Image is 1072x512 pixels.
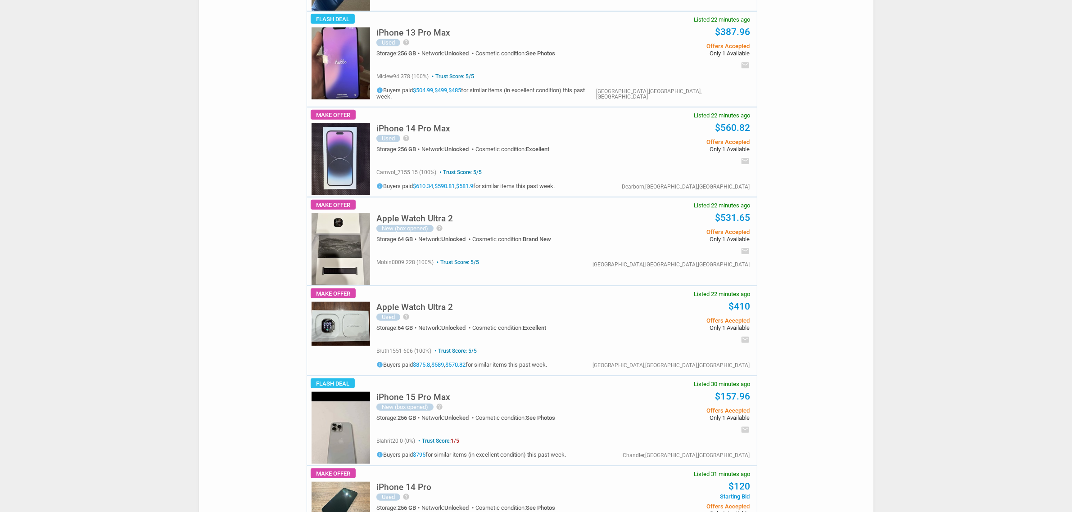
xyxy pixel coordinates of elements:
span: Listed 22 minutes ago [694,202,750,208]
span: Unlocked [444,50,469,57]
a: $504.99 [413,87,433,94]
span: See Photos [526,414,555,421]
div: Cosmetic condition: [472,325,546,331]
a: iPhone 13 Pro Max [376,30,450,37]
span: Trust Score: 5/5 [430,73,474,80]
a: Apple Watch Ultra 2 [376,216,453,223]
div: Storage: [376,505,421,511]
span: Flash Deal [311,378,355,388]
a: $157.96 [715,391,750,402]
i: help [403,135,410,142]
span: Offers Accepted [614,318,749,323]
img: s-l225.jpg [312,213,370,285]
h5: Buyers paid , , for similar items (in excellent condition) this past week. [376,87,596,99]
div: Storage: [376,325,418,331]
span: Excellent [523,324,546,331]
h5: Apple Watch Ultra 2 [376,303,453,311]
i: email [741,157,750,166]
a: $590.81 [434,183,455,190]
i: email [741,61,750,70]
a: $410 [728,301,750,312]
a: iPhone 14 Pro [376,485,431,491]
h5: iPhone 14 Pro [376,483,431,491]
span: Trust Score: [416,438,459,444]
div: New (box opened) [376,225,434,232]
span: Only 1 Available [614,236,749,242]
span: Listed 22 minutes ago [694,112,750,118]
div: Storage: [376,146,421,152]
span: 64 GB [398,236,413,243]
a: $795 [413,452,425,458]
span: 256 GB [398,504,416,511]
div: Network: [418,325,472,331]
div: Cosmetic condition: [475,50,555,56]
a: $560.82 [715,122,750,133]
img: s-l225.jpg [312,123,370,195]
div: Dearborn,[GEOGRAPHIC_DATA],[GEOGRAPHIC_DATA] [622,184,750,189]
i: help [403,313,410,320]
span: Only 1 Available [614,325,749,331]
div: Cosmetic condition: [472,236,551,242]
img: s-l225.jpg [312,27,370,99]
span: Trust Score: 5/5 [438,169,482,175]
span: Excellent [526,146,549,153]
span: Trust Score: 5/5 [435,259,479,265]
h5: iPhone 14 Pro Max [376,124,450,133]
span: Only 1 Available [614,415,749,421]
span: Unlocked [444,146,469,153]
div: Network: [421,505,475,511]
div: Cosmetic condition: [475,505,555,511]
div: Storage: [376,50,421,56]
span: Starting Bid [614,494,749,499]
i: help [436,225,443,232]
div: Network: [418,236,472,242]
span: Listed 30 minutes ago [694,381,750,387]
i: info [376,451,383,458]
h5: Buyers paid , , for similar items this past week. [376,183,555,189]
span: Unlocked [441,236,466,243]
h5: Buyers paid for similar items (in excellent condition) this past week. [376,451,566,458]
div: Network: [421,415,475,421]
div: Used [376,39,400,46]
div: Used [376,494,400,501]
span: Offers Accepted [614,503,749,509]
img: s-l225.jpg [312,392,370,464]
span: Offers Accepted [614,408,749,413]
h5: Apple Watch Ultra 2 [376,214,453,223]
span: Offers Accepted [614,43,749,49]
span: 1/5 [451,438,459,444]
a: $531.65 [715,212,750,223]
span: Listed 31 minutes ago [694,471,750,477]
span: Listed 22 minutes ago [694,291,750,297]
a: $570.82 [445,362,466,368]
div: Network: [421,146,475,152]
span: Make Offer [311,110,356,120]
span: Offers Accepted [614,139,749,145]
a: $589 [431,362,444,368]
span: Make Offer [311,288,356,298]
a: Apple Watch Ultra 2 [376,305,453,311]
span: Make Offer [311,200,356,210]
span: Brand New [523,236,551,243]
span: 64 GB [398,324,413,331]
div: Chandler,[GEOGRAPHIC_DATA],[GEOGRAPHIC_DATA] [623,453,750,458]
i: info [376,87,383,94]
a: $499 [434,87,447,94]
span: See Photos [526,50,555,57]
span: Flash Deal [311,14,355,24]
span: Offers Accepted [614,229,749,235]
span: Only 1 Available [614,146,749,152]
div: Cosmetic condition: [475,146,549,152]
div: Storage: [376,236,418,242]
span: 256 GB [398,414,416,421]
div: [GEOGRAPHIC_DATA],[GEOGRAPHIC_DATA],[GEOGRAPHIC_DATA] [596,89,750,99]
i: help [436,403,443,410]
img: s-l225.jpg [312,302,370,346]
i: help [403,493,410,500]
i: help [403,39,410,46]
span: Unlocked [444,414,469,421]
div: Used [376,314,400,321]
div: Used [376,135,400,142]
i: info [376,361,383,368]
i: email [741,335,750,344]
